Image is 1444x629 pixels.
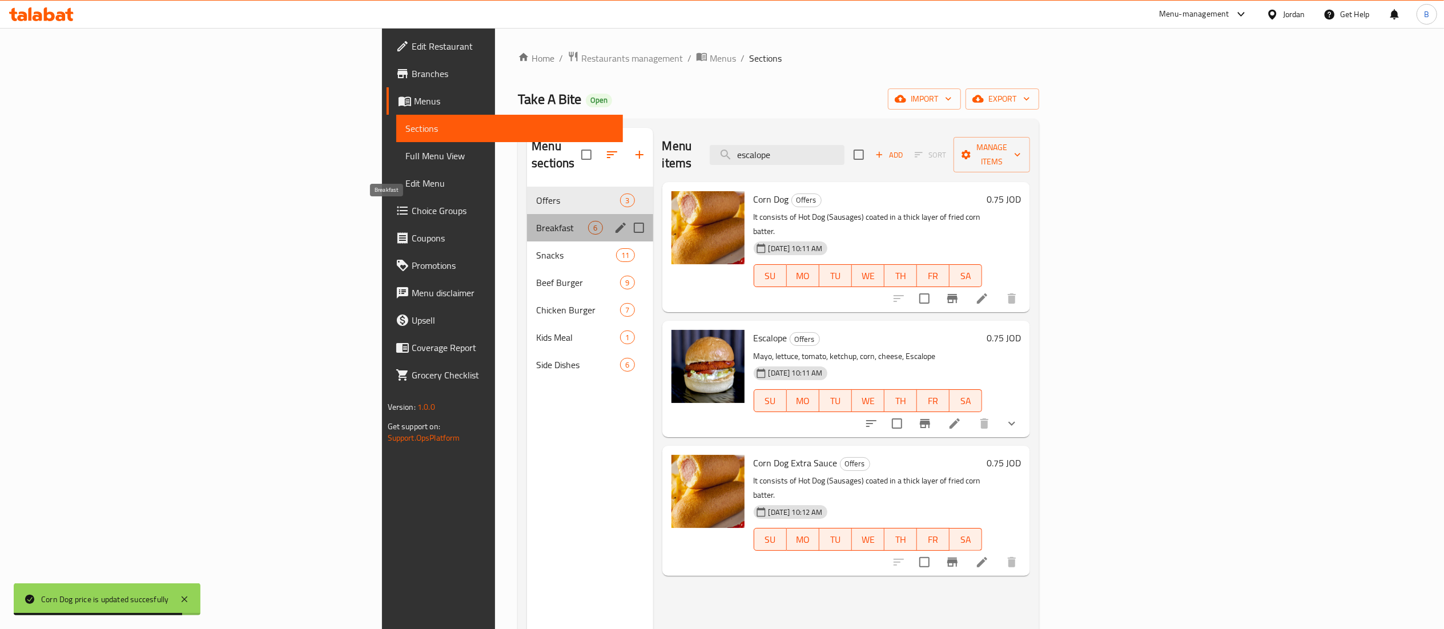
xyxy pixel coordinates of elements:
span: TH [889,268,912,284]
span: 6 [621,360,634,370]
a: Edit menu item [975,292,989,305]
span: 9 [621,277,634,288]
span: Offers [792,193,821,207]
button: sort-choices [858,410,885,437]
a: Edit menu item [975,555,989,569]
span: MO [791,393,815,409]
span: Offers [790,333,819,346]
span: 1.0.0 [417,400,435,414]
span: [DATE] 10:12 AM [764,507,827,518]
li: / [741,51,745,65]
button: TU [819,528,852,551]
span: [DATE] 10:11 AM [764,368,827,378]
a: Edit Menu [396,170,623,197]
li: / [687,51,691,65]
div: items [620,276,634,289]
div: Offers [790,332,820,346]
div: Menu-management [1159,7,1229,21]
button: FR [917,389,950,412]
span: WE [856,393,880,409]
span: Upsell [412,313,614,327]
p: It consists of Hot Dog (Sausages) coated in a thick layer of fried corn batter. [754,210,983,239]
a: Menus [387,87,623,115]
button: FR [917,528,950,551]
span: Menus [710,51,736,65]
div: items [620,303,634,317]
div: Offers3 [527,187,653,214]
button: SA [950,528,982,551]
button: WE [852,389,884,412]
span: Select all sections [574,143,598,167]
span: SU [759,393,782,409]
span: Choice Groups [412,204,614,217]
span: 7 [621,305,634,316]
button: delete [998,285,1025,312]
img: Corn Dog Extra Sauce [671,455,745,528]
span: SA [954,268,978,284]
span: Kids Meal [536,330,620,344]
a: Grocery Checklist [387,361,623,389]
button: MO [787,528,819,551]
div: Kids Meal1 [527,324,653,351]
p: Mayo, lettuce, tomato, ketchup, corn, cheese, Escalope [754,349,983,364]
span: Sort sections [598,141,626,168]
div: Chicken Burger7 [527,296,653,324]
button: WE [852,528,884,551]
span: Escalope [754,329,787,346]
span: export [975,92,1030,106]
span: MO [791,531,815,548]
span: Select to update [912,287,936,311]
span: Version: [388,400,416,414]
button: delete [971,410,998,437]
input: search [710,145,844,165]
span: Beef Burger [536,276,620,289]
div: items [620,193,634,207]
span: Sections [749,51,782,65]
span: Menus [414,94,614,108]
div: items [620,330,634,344]
nav: breadcrumb [518,51,1039,66]
span: 6 [589,223,602,233]
button: Add section [626,141,653,168]
span: Select to update [885,412,909,436]
div: Corn Dog price is updated succesfully [41,593,168,606]
span: 3 [621,195,634,206]
svg: Show Choices [1005,417,1019,430]
a: Coverage Report [387,334,623,361]
span: Add item [871,146,907,164]
button: show more [998,410,1025,437]
span: Offers [536,193,620,207]
div: Offers [840,457,870,471]
button: TH [884,264,917,287]
span: Full Menu View [405,149,614,163]
a: Sections [396,115,623,142]
button: FR [917,264,950,287]
span: SU [759,531,782,548]
span: Edit Restaurant [412,39,614,53]
button: Branch-specific-item [939,549,966,576]
span: Corn Dog [754,191,789,208]
button: SU [754,389,787,412]
span: Coverage Report [412,341,614,354]
h6: 0.75 JOD [987,330,1021,346]
button: SU [754,528,787,551]
div: Side Dishes [536,358,620,372]
button: TU [819,389,852,412]
span: FR [922,393,945,409]
a: Branches [387,60,623,87]
span: Menu disclaimer [412,286,614,300]
div: Jordan [1283,8,1305,21]
button: Manage items [954,137,1030,172]
span: Select section [847,143,871,167]
span: 11 [617,250,634,261]
div: Snacks11 [527,241,653,269]
span: Breakfast [536,221,588,235]
span: Chicken Burger [536,303,620,317]
button: delete [998,549,1025,576]
span: 1 [621,332,634,343]
span: SA [954,393,978,409]
button: WE [852,264,884,287]
a: Edit Restaurant [387,33,623,60]
span: Offers [840,457,870,470]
